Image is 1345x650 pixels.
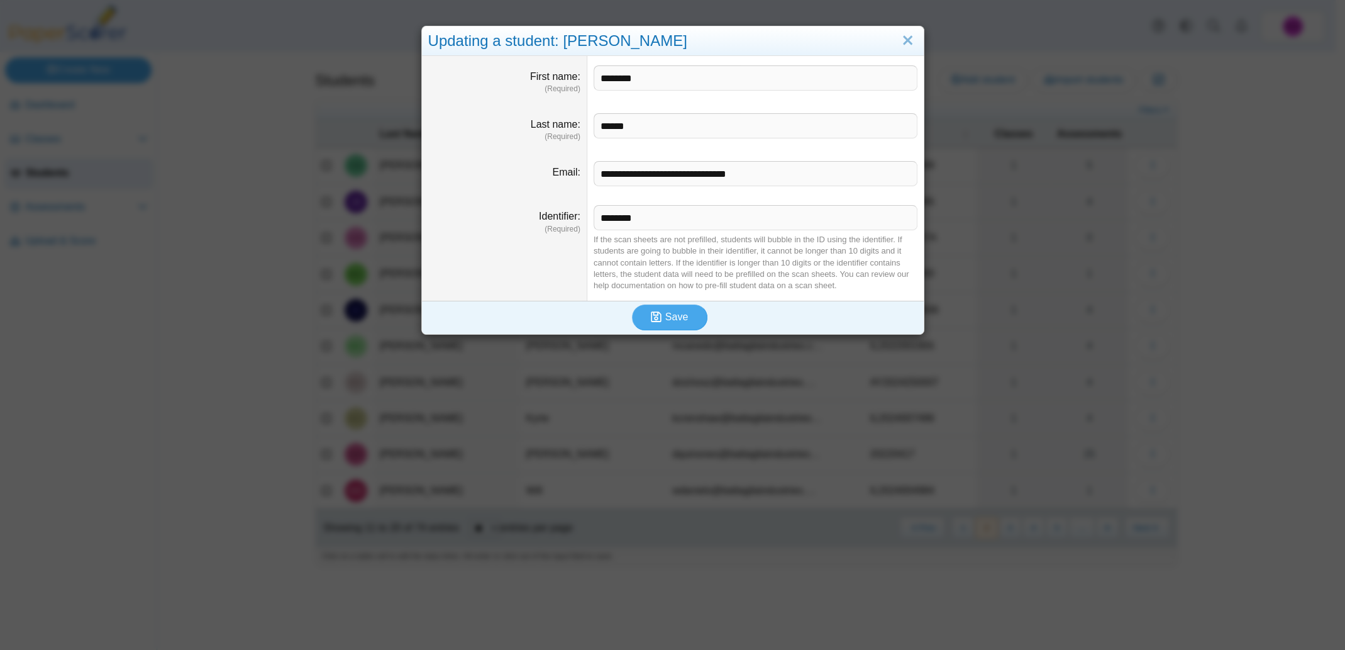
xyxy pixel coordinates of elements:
[530,71,580,82] label: First name
[552,167,580,177] label: Email
[665,311,688,322] span: Save
[898,30,917,52] a: Close
[594,234,917,291] div: If the scan sheets are not prefilled, students will bubble in the ID using the identifier. If stu...
[531,119,580,130] label: Last name
[428,224,580,235] dfn: (Required)
[632,305,707,330] button: Save
[428,132,580,142] dfn: (Required)
[428,84,580,94] dfn: (Required)
[422,26,924,56] div: Updating a student: [PERSON_NAME]
[539,211,580,221] label: Identifier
